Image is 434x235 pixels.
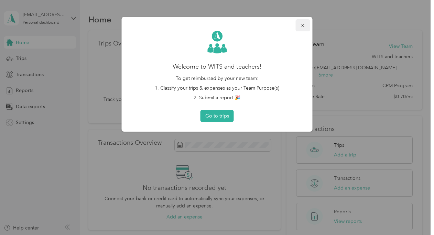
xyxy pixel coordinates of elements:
[131,94,303,101] li: 2. Submit a report 🎉
[131,84,303,92] li: 1. Classify your trips & expenses as your Team Purpose(s)
[395,196,434,235] iframe: Everlance-gr Chat Button Frame
[131,62,303,71] h2: Welcome to WITS and teachers!
[200,110,234,122] button: Go to trips
[131,75,303,82] p: To get reimbursed by your new team:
